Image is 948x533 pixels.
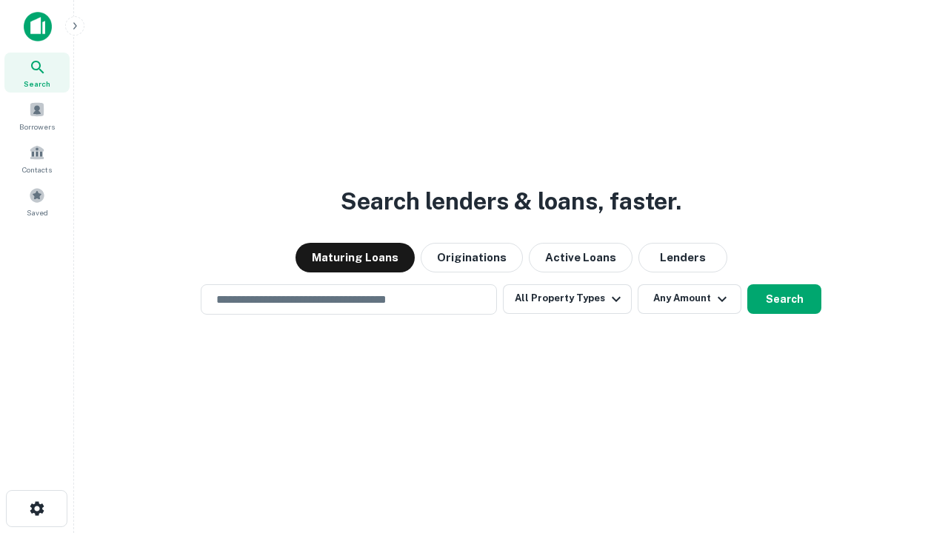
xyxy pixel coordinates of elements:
[4,138,70,178] a: Contacts
[638,243,727,272] button: Lenders
[638,284,741,314] button: Any Amount
[24,78,50,90] span: Search
[747,284,821,314] button: Search
[341,184,681,219] h3: Search lenders & loans, faster.
[4,53,70,93] a: Search
[24,12,52,41] img: capitalize-icon.png
[529,243,632,272] button: Active Loans
[22,164,52,175] span: Contacts
[421,243,523,272] button: Originations
[503,284,632,314] button: All Property Types
[4,95,70,135] a: Borrowers
[874,415,948,486] iframe: Chat Widget
[27,207,48,218] span: Saved
[296,243,415,272] button: Maturing Loans
[4,181,70,221] a: Saved
[19,121,55,133] span: Borrowers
